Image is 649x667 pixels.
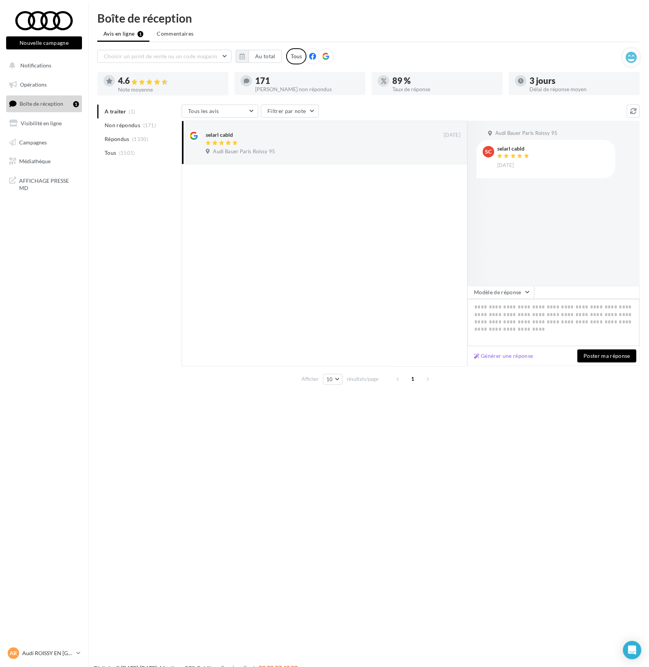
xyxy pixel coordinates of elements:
[347,375,379,383] span: résultats/page
[206,131,233,139] div: selarl cabld
[97,12,640,24] div: Boîte de réception
[19,139,47,145] span: Campagnes
[249,50,282,63] button: Au total
[5,153,84,169] a: Médiathèque
[497,162,514,169] span: [DATE]
[73,101,79,107] div: 1
[577,349,636,362] button: Poster ma réponse
[302,375,319,383] span: Afficher
[392,77,497,85] div: 89 %
[19,175,79,192] span: AFFICHAGE PRESSE MD
[182,105,258,118] button: Tous les avis
[6,646,82,660] a: AR Audi ROISSY EN [GEOGRAPHIC_DATA]
[6,36,82,49] button: Nouvelle campagne
[119,150,135,156] span: (1501)
[392,87,497,92] div: Taux de réponse
[5,95,84,112] a: Boîte de réception1
[20,62,51,69] span: Notifications
[485,148,492,156] span: sc
[407,373,419,385] span: 1
[529,87,634,92] div: Délai de réponse moyen
[20,100,63,107] span: Boîte de réception
[20,81,47,88] span: Opérations
[236,50,282,63] button: Au total
[10,649,17,657] span: AR
[495,130,557,137] span: Audi Bauer Paris Roissy 95
[105,121,140,129] span: Non répondus
[255,87,359,92] div: [PERSON_NAME] non répondus
[5,115,84,131] a: Visibilité en ligne
[5,134,84,151] a: Campagnes
[286,48,306,64] div: Tous
[105,135,129,143] span: Répondus
[323,374,343,385] button: 10
[118,87,222,92] div: Note moyenne
[143,122,156,128] span: (171)
[21,120,62,126] span: Visibilité en ligne
[22,649,73,657] p: Audi ROISSY EN [GEOGRAPHIC_DATA]
[105,149,116,157] span: Tous
[623,641,641,659] div: Open Intercom Messenger
[213,148,275,155] span: Audi Bauer Paris Roissy 95
[104,53,217,59] span: Choisir un point de vente ou un code magasin
[5,57,80,74] button: Notifications
[188,108,219,114] span: Tous les avis
[497,146,531,151] div: selarl cabld
[118,77,222,85] div: 4.6
[97,50,231,63] button: Choisir un point de vente ou un code magasin
[444,132,461,139] span: [DATE]
[261,105,319,118] button: Filtrer par note
[255,77,359,85] div: 171
[132,136,148,142] span: (1330)
[471,351,536,361] button: Générer une réponse
[467,286,534,299] button: Modèle de réponse
[157,30,193,38] span: Commentaires
[5,77,84,93] a: Opérations
[326,376,333,382] span: 10
[19,158,51,164] span: Médiathèque
[5,172,84,195] a: AFFICHAGE PRESSE MD
[529,77,634,85] div: 3 jours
